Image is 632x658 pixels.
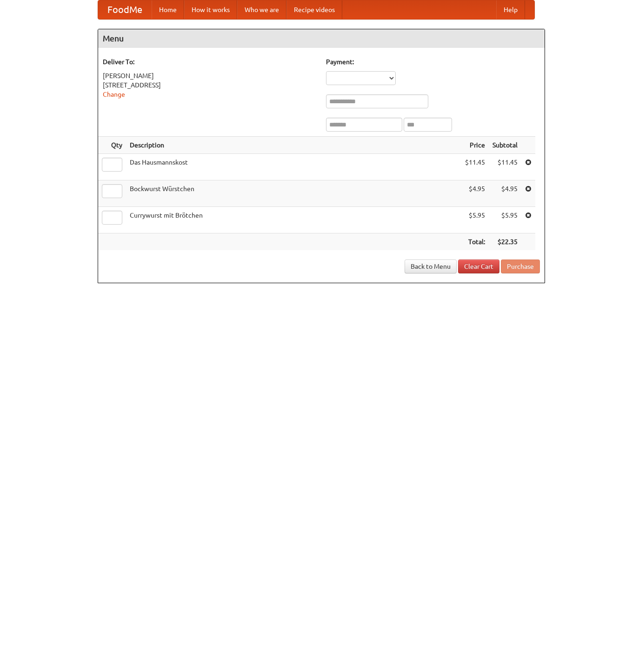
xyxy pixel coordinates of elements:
[237,0,286,19] a: Who we are
[126,207,461,233] td: Currywurst mit Brötchen
[103,57,317,66] h5: Deliver To:
[126,137,461,154] th: Description
[98,29,545,48] h4: Menu
[126,154,461,180] td: Das Hausmannskost
[489,180,521,207] td: $4.95
[152,0,184,19] a: Home
[496,0,525,19] a: Help
[458,259,499,273] a: Clear Cart
[326,57,540,66] h5: Payment:
[489,137,521,154] th: Subtotal
[489,207,521,233] td: $5.95
[126,180,461,207] td: Bockwurst Würstchen
[489,154,521,180] td: $11.45
[286,0,342,19] a: Recipe videos
[461,137,489,154] th: Price
[98,0,152,19] a: FoodMe
[103,80,317,90] div: [STREET_ADDRESS]
[501,259,540,273] button: Purchase
[489,233,521,251] th: $22.35
[461,180,489,207] td: $4.95
[405,259,457,273] a: Back to Menu
[98,137,126,154] th: Qty
[103,71,317,80] div: [PERSON_NAME]
[184,0,237,19] a: How it works
[103,91,125,98] a: Change
[461,233,489,251] th: Total:
[461,154,489,180] td: $11.45
[461,207,489,233] td: $5.95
